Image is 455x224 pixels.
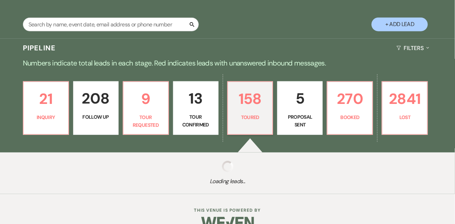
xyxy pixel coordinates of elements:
p: Inquiry [28,113,64,121]
p: 5 [282,87,318,110]
a: 5Proposal Sent [277,81,323,135]
a: 13Tour Confirmed [173,81,219,135]
p: 2841 [387,87,423,111]
p: Tour Confirmed [178,113,214,129]
a: 2841Lost [382,81,428,135]
img: loading spinner [222,161,233,172]
input: Search by name, event date, email address or phone number [23,18,199,31]
p: 208 [78,87,114,110]
a: 270Booked [327,81,373,135]
span: Loading leads... [23,177,432,186]
a: 158Toured [227,81,273,135]
button: Filters [394,39,432,57]
p: Proposal Sent [282,113,318,129]
p: 13 [178,87,214,110]
p: 21 [28,87,64,111]
p: Tour Requested [128,113,164,129]
p: 158 [232,87,268,111]
a: 21Inquiry [23,81,69,135]
h3: Pipeline [23,43,56,53]
p: Toured [232,113,268,121]
p: Lost [387,113,423,121]
button: + Add Lead [372,18,428,31]
a: 9Tour Requested [123,81,169,135]
p: 270 [332,87,368,111]
p: Booked [332,113,368,121]
p: Follow Up [78,113,114,121]
a: 208Follow Up [73,81,119,135]
p: 9 [128,87,164,111]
